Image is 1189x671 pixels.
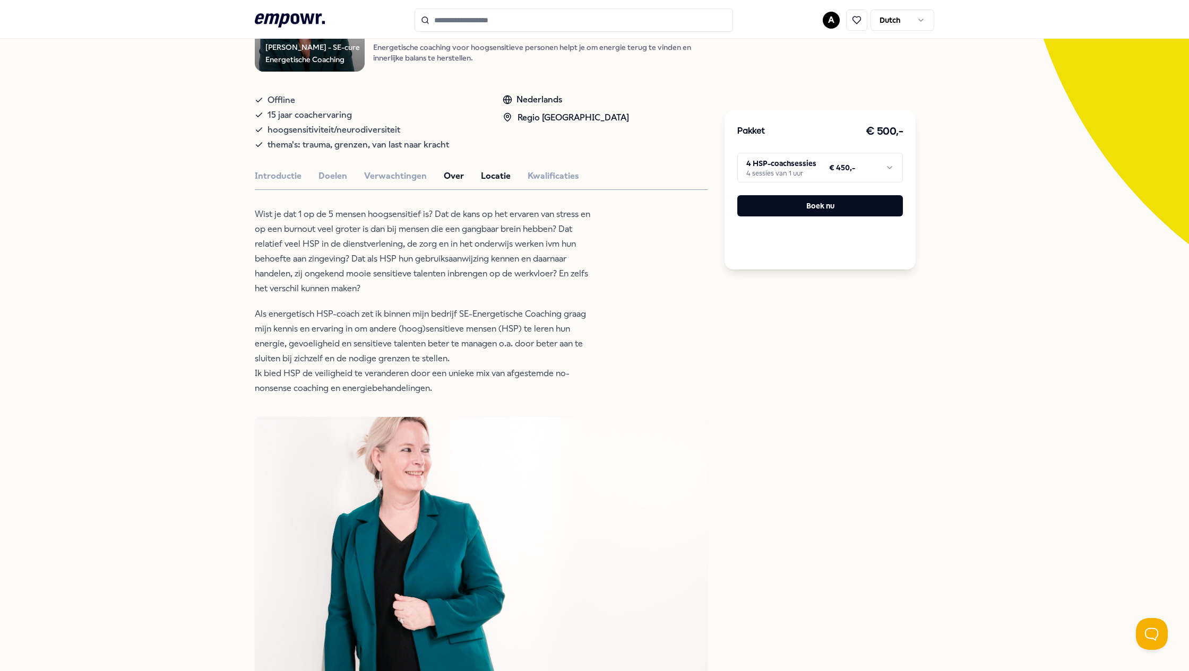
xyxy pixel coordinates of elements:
[318,169,347,183] button: Doelen
[737,195,903,216] button: Boek nu
[866,123,903,140] h3: € 500,-
[503,111,629,125] div: Regio [GEOGRAPHIC_DATA]
[265,41,365,65] div: [PERSON_NAME] - SE-cure Energetische Coaching
[255,307,600,396] p: Als energetisch HSP-coach zet ik binnen mijn bedrijf SE-Energetische Coaching graag mijn kennis e...
[823,12,840,29] button: A
[415,8,733,32] input: Search for products, categories or subcategories
[1136,618,1168,650] iframe: Help Scout Beacon - Open
[268,108,352,123] span: 15 jaar coachervaring
[268,93,295,108] span: Offline
[444,169,464,183] button: Over
[373,42,708,63] p: Energetische coaching voor hoogsensitieve personen helpt je om energie terug te vinden en innerli...
[268,123,400,137] span: hoogsensitiviteit/neurodiversiteit
[737,125,765,138] h3: Pakket
[364,169,427,183] button: Verwachtingen
[503,93,629,107] div: Nederlands
[255,169,301,183] button: Introductie
[528,169,579,183] button: Kwalificaties
[255,207,600,296] p: Wist je dat 1 op de 5 mensen hoogsensitief is? Dat de kans op het ervaren van stress en op een bu...
[481,169,511,183] button: Locatie
[268,137,449,152] span: thema's: trauma, grenzen, van last naar kracht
